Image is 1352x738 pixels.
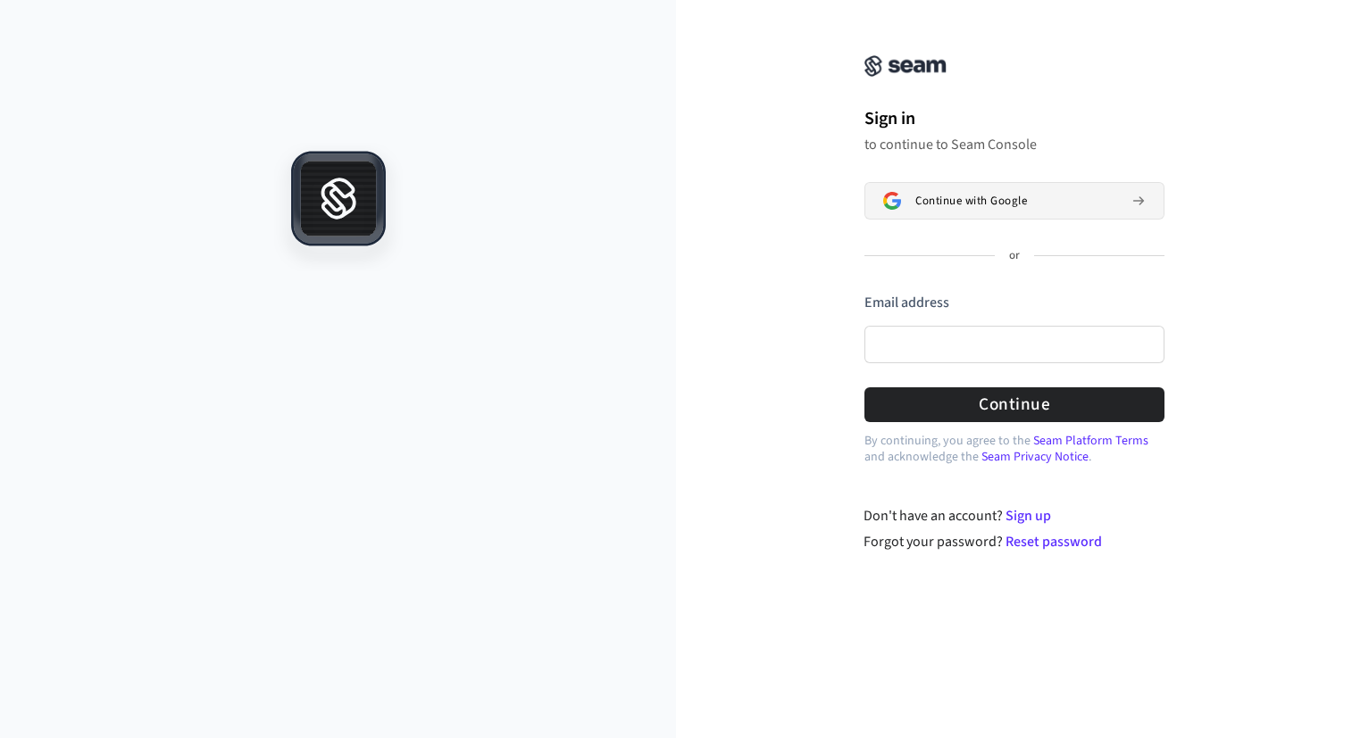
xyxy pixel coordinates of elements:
label: Email address [864,293,949,312]
img: Seam Console [864,55,947,77]
img: Sign in with Google [883,192,901,210]
button: Sign in with GoogleContinue with Google [864,182,1164,220]
span: Continue with Google [915,194,1027,208]
p: to continue to Seam Console [864,136,1164,153]
div: Forgot your password? [864,531,1164,552]
a: Seam Platform Terms [1033,432,1148,450]
p: By continuing, you agree to the and acknowledge the . [864,433,1164,465]
a: Reset password [1006,532,1102,551]
div: Don't have an account? [864,505,1164,527]
a: Sign up [1006,506,1051,526]
p: or [1009,248,1020,264]
h1: Sign in [864,105,1164,132]
button: Continue [864,387,1164,422]
a: Seam Privacy Notice [981,448,1089,466]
